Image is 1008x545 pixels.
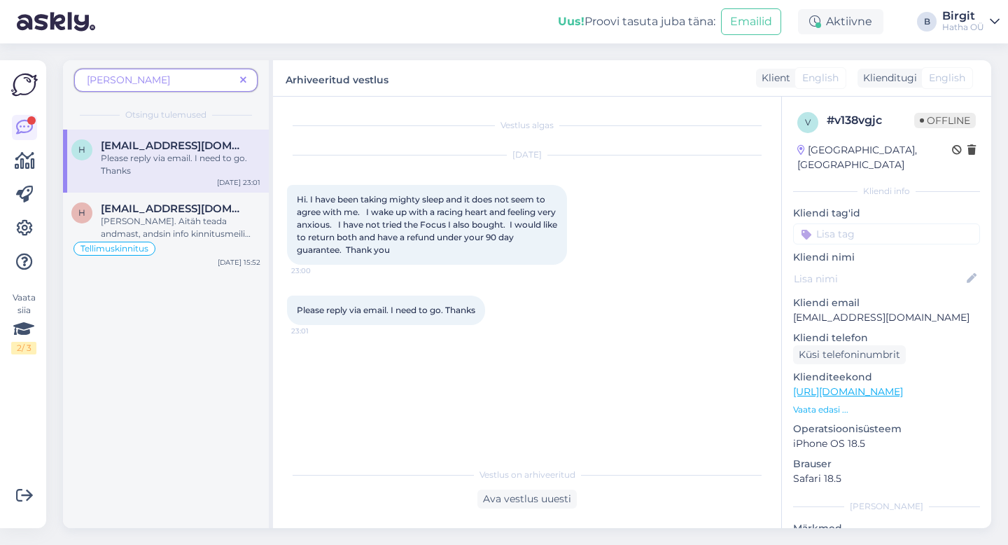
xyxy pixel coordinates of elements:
[793,223,980,244] input: Lisa tag
[929,71,965,85] span: English
[942,11,1000,33] a: BirgitHatha OÜ
[80,244,148,253] span: Tellimuskinnitus
[942,22,984,33] div: Hatha OÜ
[125,109,206,121] span: Otsingu tulemused
[793,185,980,198] div: Kliendi info
[558,15,584,28] b: Uus!
[793,250,980,265] p: Kliendi nimi
[287,119,767,132] div: Vestlus algas
[217,177,260,188] div: [DATE] 23:01
[291,265,344,276] span: 23:00
[101,139,246,152] span: helenshelswell66@gmail.com
[794,271,964,287] input: Lisa nimi
[857,71,917,85] div: Klienditugi
[914,113,976,128] span: Offline
[11,71,38,98] img: Askly Logo
[793,500,980,513] div: [PERSON_NAME]
[793,310,980,325] p: [EMAIL_ADDRESS][DOMAIN_NAME]
[797,143,952,172] div: [GEOGRAPHIC_DATA], [GEOGRAPHIC_DATA]
[793,370,980,385] p: Klienditeekond
[756,71,790,85] div: Klient
[793,436,980,451] p: iPhone OS 18.5
[721,8,781,35] button: Emailid
[793,521,980,536] p: Märkmed
[793,457,980,471] p: Brauser
[477,490,577,509] div: Ava vestlus uuesti
[87,74,170,86] span: [PERSON_NAME]
[479,469,575,481] span: Vestlus on arhiveeritud
[917,12,937,32] div: B
[291,326,344,336] span: 23:01
[793,422,980,436] p: Operatsioonisüsteem
[297,194,559,255] span: Hi. I have been taking mighty sleep and it does not seem to agree with me. I wake up with a racin...
[101,202,246,215] span: helena.veidenbaum@gmail.com
[793,296,980,310] p: Kliendi email
[805,117,811,127] span: v
[793,403,980,416] p: Vaata edasi ...
[78,207,85,218] span: h
[798,9,883,34] div: Aktiivne
[793,345,906,364] div: Küsi telefoninumbrit
[793,471,980,486] p: Safari 18.5
[793,385,903,398] a: [URL][DOMAIN_NAME]
[218,257,260,268] div: [DATE] 15:52
[11,342,36,354] div: 2 / 3
[802,71,839,85] span: English
[287,149,767,161] div: [DATE]
[558,13,715,30] div: Proovi tasuta juba täna:
[78,144,85,155] span: h
[827,112,914,129] div: # v138vgjc
[101,152,260,177] div: Please reply via email. I need to go. Thanks
[286,69,388,88] label: Arhiveeritud vestlus
[101,215,260,240] div: [PERSON_NAME]. Aitäh teada andmast, andsin info kinnitusmeili kohta meie IT- meeskonnale edasi ni...
[11,291,36,354] div: Vaata siia
[942,11,984,22] div: Birgit
[793,331,980,345] p: Kliendi telefon
[793,206,980,221] p: Kliendi tag'id
[297,305,475,315] span: Please reply via email. I need to go. Thanks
